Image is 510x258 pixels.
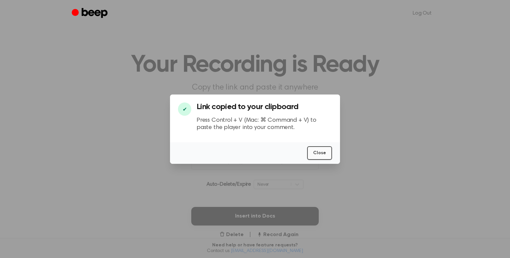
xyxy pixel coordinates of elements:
h3: Link copied to your clipboard [197,102,332,111]
button: Close [307,146,332,160]
p: Press Control + V (Mac: ⌘ Command + V) to paste the player into your comment. [197,117,332,132]
a: Beep [72,7,109,20]
a: Log Out [406,5,438,21]
div: ✔ [178,102,191,116]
